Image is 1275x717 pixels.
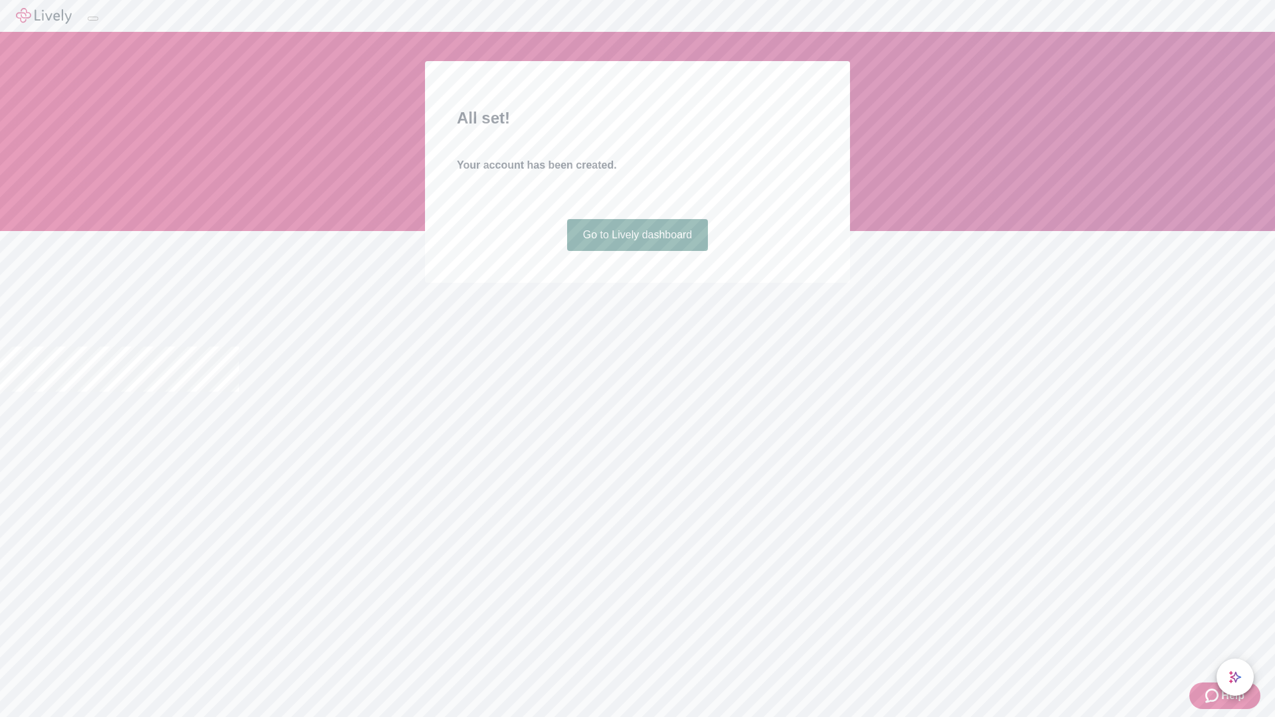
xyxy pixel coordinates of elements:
[1217,659,1254,696] button: chat
[1229,671,1242,684] svg: Lively AI Assistant
[88,17,98,21] button: Log out
[1221,688,1244,704] span: Help
[457,157,818,173] h4: Your account has been created.
[457,106,818,130] h2: All set!
[1205,688,1221,704] svg: Zendesk support icon
[1189,682,1260,709] button: Zendesk support iconHelp
[567,219,709,251] a: Go to Lively dashboard
[16,8,72,24] img: Lively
